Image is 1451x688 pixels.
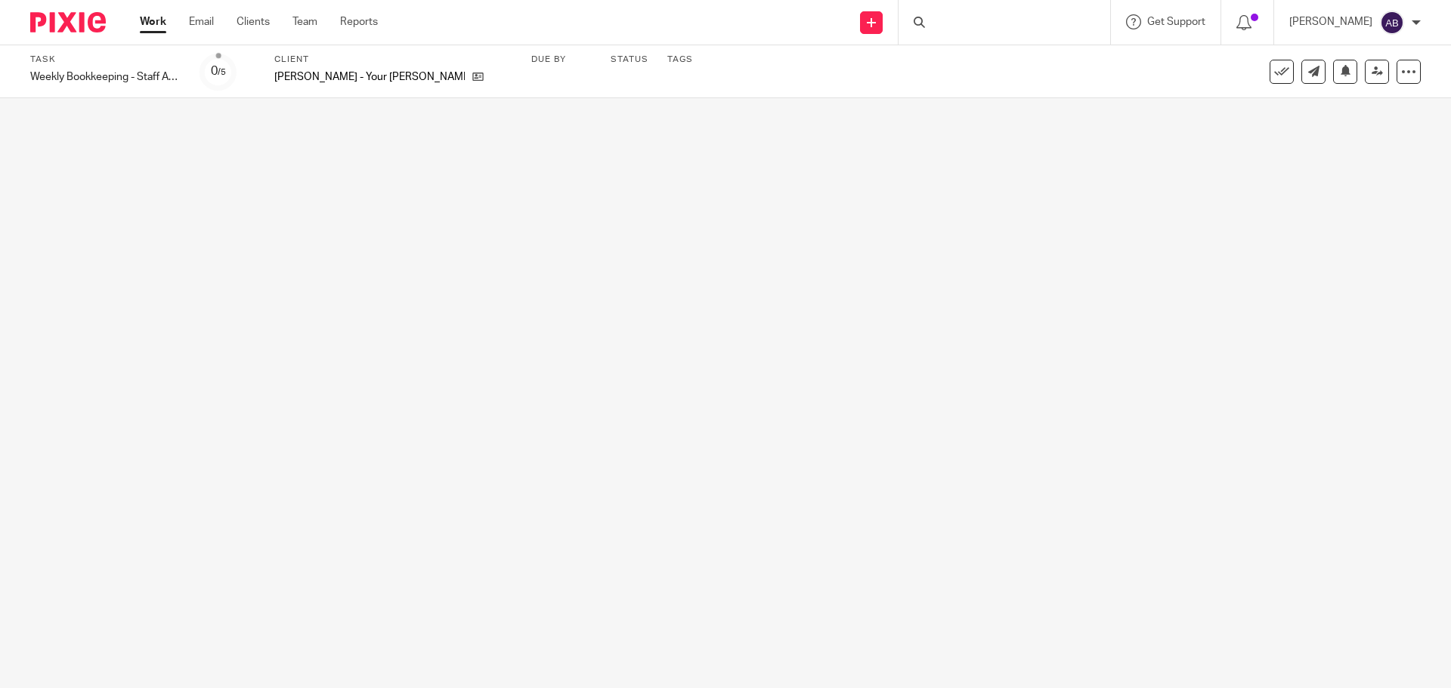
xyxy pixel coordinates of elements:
[189,14,214,29] a: Email
[274,69,465,85] span: Papa Johns - Your Papa Johns LLC
[30,69,181,85] div: Weekly Bookkeeping - Staff Accountant - YPJ
[340,14,378,29] a: Reports
[274,69,465,85] p: [PERSON_NAME] - Your [PERSON_NAME] LLC
[218,68,226,76] small: /5
[1147,17,1205,27] span: Get Support
[1289,14,1372,29] p: [PERSON_NAME]
[274,54,512,66] label: Client
[472,71,484,82] i: Open client page
[30,54,181,66] label: Task
[292,14,317,29] a: Team
[531,54,592,66] label: Due by
[30,12,106,32] img: Pixie
[611,54,648,66] label: Status
[667,54,693,66] label: Tags
[211,63,226,80] div: 0
[140,14,166,29] a: Work
[237,14,270,29] a: Clients
[1380,11,1404,35] img: svg%3E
